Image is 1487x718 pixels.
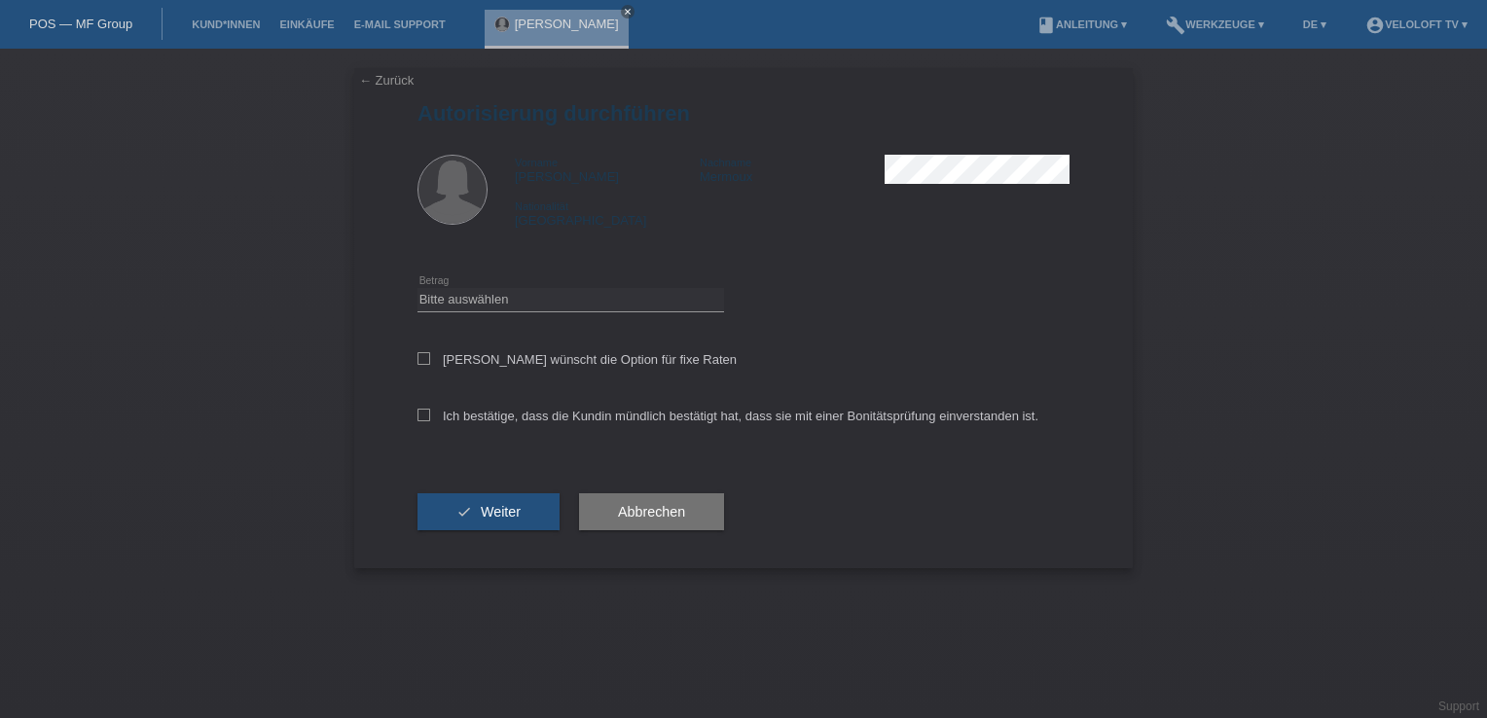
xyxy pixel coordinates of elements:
a: Support [1438,700,1479,713]
a: buildWerkzeuge ▾ [1156,18,1274,30]
a: bookAnleitung ▾ [1027,18,1137,30]
a: E-Mail Support [345,18,455,30]
button: Abbrechen [579,493,724,530]
a: POS — MF Group [29,17,132,31]
label: Ich bestätige, dass die Kundin mündlich bestätigt hat, dass sie mit einer Bonitätsprüfung einvers... [417,409,1038,423]
a: Kund*innen [182,18,270,30]
i: build [1166,16,1185,35]
div: [PERSON_NAME] [515,155,700,184]
i: account_circle [1365,16,1385,35]
a: DE ▾ [1293,18,1336,30]
label: [PERSON_NAME] wünscht die Option für fixe Raten [417,352,737,367]
a: account_circleVeloLoft TV ▾ [1356,18,1477,30]
span: Nationalität [515,200,568,212]
span: Vorname [515,157,558,168]
a: Einkäufe [270,18,344,30]
span: Abbrechen [618,504,685,520]
h1: Autorisierung durchführen [417,101,1070,126]
div: [GEOGRAPHIC_DATA] [515,198,700,228]
div: Mermoux [700,155,885,184]
span: Nachname [700,157,751,168]
i: close [623,7,633,17]
a: ← Zurück [359,73,414,88]
a: close [621,5,635,18]
i: check [456,504,472,520]
i: book [1036,16,1056,35]
a: [PERSON_NAME] [515,17,619,31]
button: check Weiter [417,493,560,530]
span: Weiter [481,504,521,520]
